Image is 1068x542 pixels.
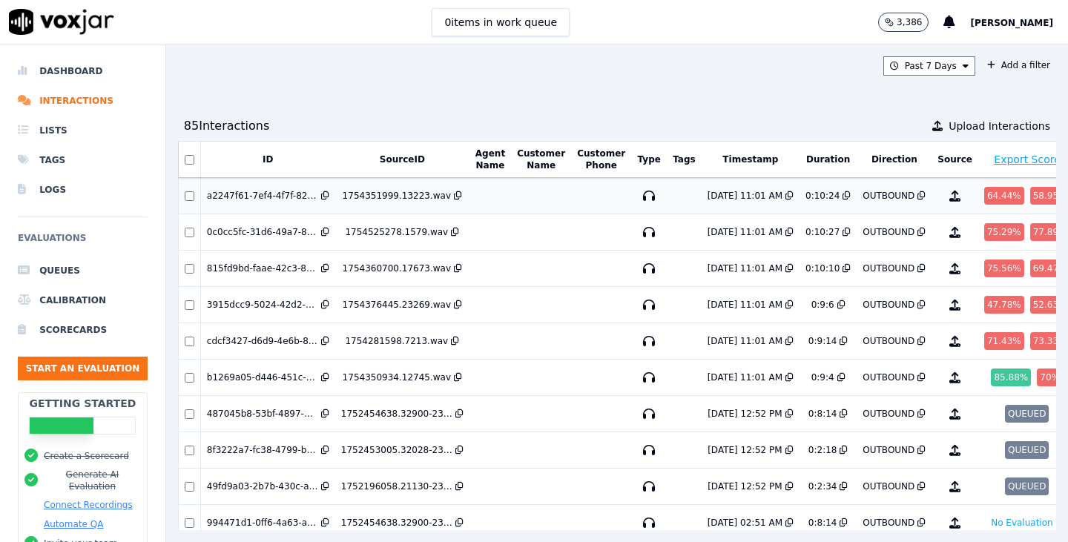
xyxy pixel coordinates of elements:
button: 3,386 [878,13,929,32]
button: Direction [871,153,917,165]
div: OUTBOUND [863,444,914,456]
div: 0:9:4 [811,371,834,383]
button: Agent Name [475,148,505,171]
button: Tags [673,153,695,165]
div: 70 % [1037,369,1063,386]
div: 0:9:6 [811,299,834,311]
button: Add a filter [981,56,1056,74]
div: 815fd9bd-faae-42c3-851c-6dfd34dae0ae [207,262,318,274]
div: 47.78 % [984,296,1024,314]
div: 0:10:10 [805,262,840,274]
button: ID [263,153,273,165]
button: 0items in work queue [432,8,570,36]
div: OUTBOUND [863,335,914,347]
div: b1269a05-d446-451c-93ee-202312cbbb75 [207,371,318,383]
div: 1752454638.32900-232-0426042550-O-2.wav [341,517,452,529]
div: 1752196058.21130-232-0426042550-O-2.wav [341,480,452,492]
div: 1754350934.12745.wav [343,371,451,383]
div: 85 Interaction s [184,117,270,135]
div: 0:2:34 [808,480,837,492]
div: 1754376445.23269.wav [343,299,451,311]
div: 64.44 % [984,187,1024,205]
div: 0:2:18 [808,444,837,456]
div: 1754525278.1579.wav [345,226,448,238]
div: 1752453005.32028-232-0426042550-O-2.wav [341,444,452,456]
p: 3,386 [897,16,922,28]
div: [DATE] 12:52 PM [708,480,782,492]
div: 0:10:27 [805,226,840,238]
button: Customer Name [517,148,565,171]
div: a2247f61-7ef4-4f7f-8201-a89fefe25907 [207,190,318,202]
div: 994471d1-0ff6-4a63-ab11-c362f1c70d89 [207,517,318,529]
a: Queues [18,256,148,285]
button: Generate AI Evaluation [44,469,141,492]
h2: Getting Started [29,396,136,411]
div: [DATE] 12:52 PM [708,444,782,456]
div: 85.88 % [991,369,1031,386]
span: Upload Interactions [949,119,1050,133]
div: 0:8:14 [808,517,837,529]
a: Scorecards [18,315,148,345]
div: OUTBOUND [863,299,914,311]
a: Logs [18,175,148,205]
div: [DATE] 11:01 AM [708,226,782,238]
div: OUTBOUND [863,190,914,202]
img: voxjar logo [9,9,114,35]
button: Timestamp [722,153,778,165]
div: QUEUED [1005,477,1049,495]
button: Source [937,153,972,165]
button: Duration [806,153,850,165]
a: Dashboard [18,56,148,86]
button: Export Scores [994,152,1066,167]
button: Customer Phone [577,148,625,171]
div: [DATE] 12:52 PM [708,408,782,420]
div: 8f3222a7-fc38-4799-b58f-ff13acd2eccd [207,444,318,456]
div: OUTBOUND [863,517,914,529]
button: Connect Recordings [44,499,133,511]
div: cdcf3427-d6d9-4e6b-8431-1adfd2bf2ab5 [207,335,318,347]
div: QUEUED [1005,405,1049,423]
div: [DATE] 11:01 AM [708,299,782,311]
div: 49fd9a03-2b7b-430c-af1c-0cb3bbc16af9 [207,480,318,492]
div: OUTBOUND [863,262,914,274]
div: [DATE] 11:01 AM [708,262,782,274]
div: [DATE] 02:51 AM [708,517,782,529]
button: Create a Scorecard [44,450,129,462]
button: Past 7 Days [883,56,975,76]
div: 75.29 % [984,223,1024,241]
div: 487045b8-53bf-4897-b5d3-e23572f4c66b [207,408,318,420]
div: [DATE] 11:01 AM [708,190,782,202]
h6: Evaluations [18,229,148,256]
a: Lists [18,116,148,145]
button: Type [638,153,661,165]
button: [PERSON_NAME] [970,13,1068,31]
a: Calibration [18,285,148,315]
button: 3,386 [878,13,943,32]
div: OUTBOUND [863,371,914,383]
button: SourceID [380,153,425,165]
div: OUTBOUND [863,480,914,492]
div: 75.56 % [984,260,1024,277]
div: 1752454638.32900-232-0426042550-O-2.wav [341,408,452,420]
div: [DATE] 11:01 AM [708,335,782,347]
div: [DATE] 11:01 AM [708,371,782,383]
div: OUTBOUND [863,226,914,238]
div: 1754351999.13223.wav [343,190,451,202]
a: Tags [18,145,148,175]
div: OUTBOUND [863,408,914,420]
div: 71.43 % [984,332,1024,350]
button: Start an Evaluation [18,357,148,380]
div: 0:10:24 [805,190,840,202]
div: 1754360700.17673.wav [343,262,451,274]
div: 0:9:14 [808,335,837,347]
div: 0c0cc5fc-31d6-49a7-86b9-940bef18e8b9 [207,226,318,238]
a: Interactions [18,86,148,116]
